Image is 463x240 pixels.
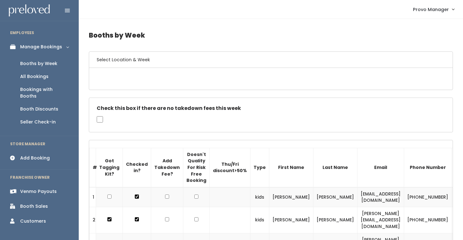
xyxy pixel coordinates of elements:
div: Booths by Week [20,60,57,67]
div: All Bookings [20,73,49,80]
th: Phone Number [404,148,452,187]
td: [PHONE_NUMBER] [404,207,452,233]
div: Add Booking [20,155,50,161]
th: Email [357,148,404,187]
div: Venmo Payouts [20,188,57,195]
td: [PERSON_NAME] [313,187,357,207]
a: Provo Manager [407,3,460,16]
td: 1 [89,187,96,207]
th: Thu/Fri discount>50% [210,148,250,187]
h4: Booths by Week [89,27,453,44]
th: Doesn't Quality For Risk Free Booking [183,148,210,187]
th: # [89,148,96,187]
div: Booth Discounts [20,106,58,112]
th: Checked in? [123,148,151,187]
td: [PHONE_NUMBER] [404,187,452,207]
th: Add Takedown Fee? [151,148,183,187]
td: 2 [89,207,96,233]
div: Booth Sales [20,203,48,210]
td: kids [250,187,269,207]
div: Bookings with Booths [20,86,69,99]
th: Last Name [313,148,357,187]
span: Provo Manager [413,6,449,13]
td: [EMAIL_ADDRESS][DOMAIN_NAME] [357,187,404,207]
td: [PERSON_NAME][EMAIL_ADDRESS][DOMAIN_NAME] [357,207,404,233]
td: kids [250,207,269,233]
td: [PERSON_NAME] [269,187,313,207]
div: Manage Bookings [20,44,62,50]
th: Got Tagging Kit? [96,148,123,187]
h6: Select Location & Week [89,52,453,68]
td: [PERSON_NAME] [313,207,357,233]
img: preloved logo [9,4,50,17]
div: Seller Check-in [20,119,56,125]
h5: Check this box if there are no takedown fees this week [97,105,445,111]
td: [PERSON_NAME] [269,207,313,233]
th: Type [250,148,269,187]
div: Customers [20,218,46,225]
th: First Name [269,148,313,187]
